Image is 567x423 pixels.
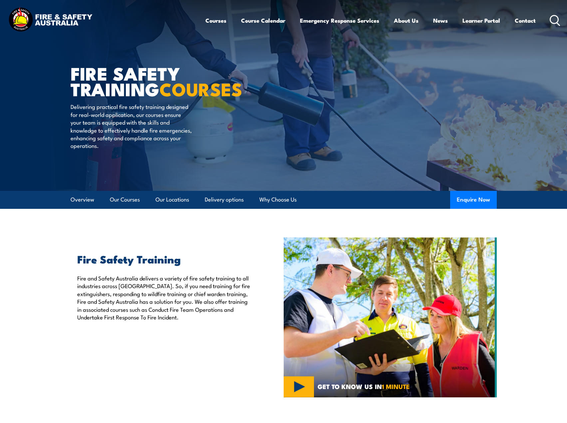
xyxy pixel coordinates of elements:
a: Our Locations [155,191,189,209]
a: Contact [515,12,536,29]
a: Courses [205,12,226,29]
a: News [433,12,448,29]
h1: FIRE SAFETY TRAINING [71,65,235,96]
a: Why Choose Us [259,191,297,209]
button: Enquire Now [450,191,497,209]
a: Overview [71,191,94,209]
img: Fire Safety Training Courses [284,237,497,397]
a: Delivery options [205,191,244,209]
a: About Us [394,12,419,29]
strong: COURSES [159,75,242,102]
a: Learner Portal [462,12,500,29]
strong: 1 MINUTE [382,381,410,391]
p: Fire and Safety Australia delivers a variety of fire safety training to all industries across [GE... [77,274,253,321]
p: Delivering practical fire safety training designed for real-world application, our courses ensure... [71,103,192,149]
span: GET TO KNOW US IN [318,383,410,389]
a: Emergency Response Services [300,12,379,29]
h2: Fire Safety Training [77,254,253,263]
a: Our Courses [110,191,140,209]
a: Course Calendar [241,12,285,29]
